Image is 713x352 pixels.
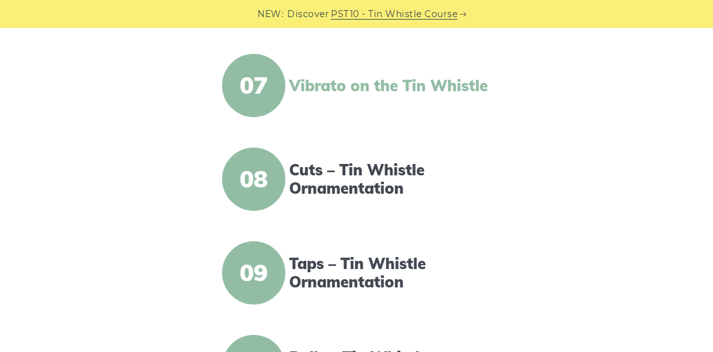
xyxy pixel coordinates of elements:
span: 09 [222,241,285,305]
span: NEW: [257,7,283,22]
span: Discover [287,7,329,22]
span: 08 [222,148,285,211]
a: PST10 - Tin Whistle Course [331,7,457,22]
a: Cuts – Tin Whistle Ornamentation [289,161,502,198]
a: Vibrato on the Tin Whistle [289,77,502,95]
span: 07 [222,54,285,117]
a: Taps – Tin Whistle Ornamentation [289,255,502,291]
